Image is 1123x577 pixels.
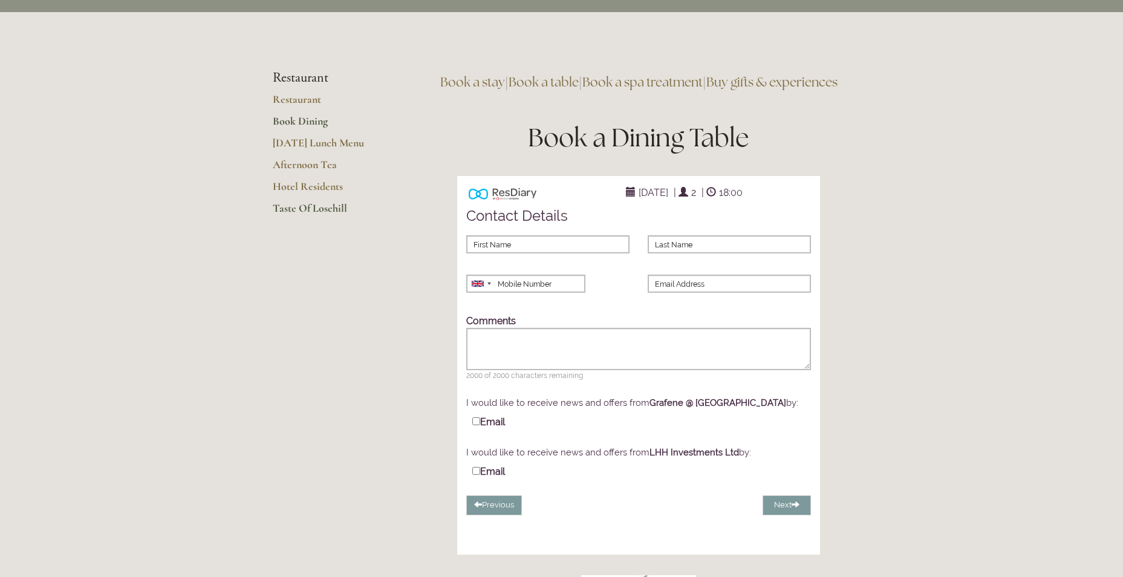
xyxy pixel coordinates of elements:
div: United Kingdom: +44 [467,275,495,292]
a: Buy gifts & experiences [706,74,838,90]
span: 2000 of 2000 characters remaining [466,371,811,380]
h1: Book a Dining Table [427,120,851,155]
div: A Valid Email is Required [639,269,820,299]
span: 2 [688,184,699,201]
li: Restaurant [273,70,388,86]
span: | [701,187,704,198]
div: A First Name is Required [457,229,639,259]
a: Hotel Residents [273,180,388,201]
a: Taste Of Losehill [273,201,388,223]
strong: Grafene @ [GEOGRAPHIC_DATA] [649,397,786,408]
input: A Last Name is Required [648,235,811,253]
a: Book a spa treatment [582,74,703,90]
label: Email [472,465,505,477]
input: A First Name is Required [466,235,630,253]
h4: Contact Details [466,208,811,224]
a: Book a table [509,74,579,90]
input: A Valid Telephone Number is Required [466,275,585,293]
strong: LHH Investments Ltd [649,447,739,457]
a: Book a stay [440,74,505,90]
img: Powered by ResDiary [469,185,536,203]
h3: | | | [427,70,851,94]
button: Previous [466,495,522,515]
span: 18:00 [716,184,746,201]
input: A Valid Email is Required [648,275,811,293]
div: I would like to receive news and offers from by: [466,447,811,457]
button: Next [763,495,811,515]
a: [DATE] Lunch Menu [273,136,388,158]
label: Comments [466,315,516,327]
div: I would like to receive news and offers from by: [466,397,811,408]
div: A Valid Telephone Number is Required [457,269,639,299]
input: Email [472,467,480,475]
label: Email [472,415,505,428]
a: Book Dining [273,114,388,136]
span: | [674,187,676,198]
a: Restaurant [273,93,388,114]
input: Email [472,417,480,425]
span: [DATE] [636,184,671,201]
div: A Last Name is Required [639,229,820,259]
a: Afternoon Tea [273,158,388,180]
